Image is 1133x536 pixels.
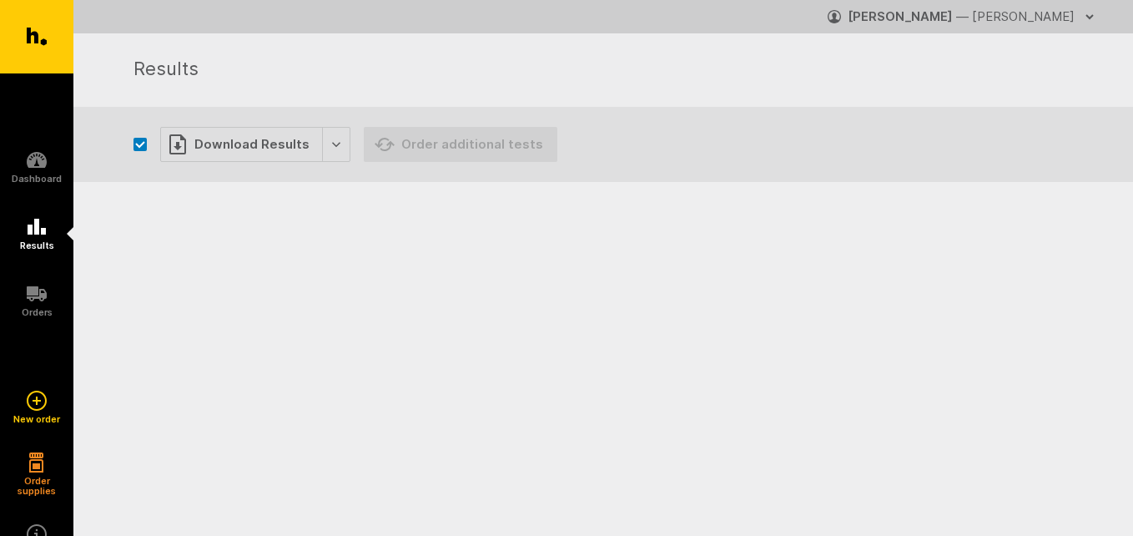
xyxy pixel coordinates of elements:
[12,174,62,184] h5: Dashboard
[828,3,1100,30] button: [PERSON_NAME] — [PERSON_NAME]
[20,240,54,250] h5: Results
[22,307,53,317] h5: Orders
[133,138,147,151] button: Select all
[133,55,1093,85] h1: Results
[848,8,953,24] strong: [PERSON_NAME]
[12,476,62,496] h5: Order supplies
[160,127,350,162] button: Download Results
[956,8,1075,24] span: — [PERSON_NAME]
[13,414,60,424] h5: New order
